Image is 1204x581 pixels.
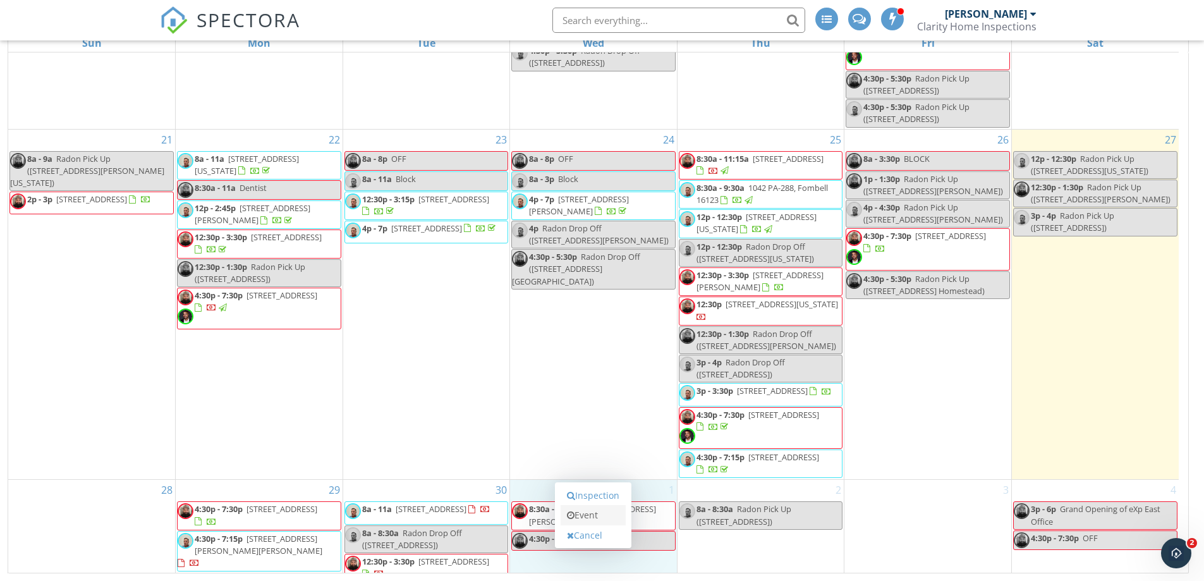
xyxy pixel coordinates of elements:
span: 12:30p - 3:30p [195,231,247,243]
div: [PERSON_NAME] [945,8,1027,20]
a: 4:30p - 7:30p [STREET_ADDRESS] [195,503,317,527]
td: Go to September 23, 2025 [343,129,510,480]
a: 4:30p - 7:30p [STREET_ADDRESS] [696,409,819,432]
a: 4p - 7p [STREET_ADDRESS][PERSON_NAME] [511,192,676,220]
span: 4:30p - 5:30p [863,73,911,84]
a: 12:30p - 3:30p [STREET_ADDRESS][PERSON_NAME] [679,267,843,296]
img: img_6758.jpeg [679,241,695,257]
img: headshot.jpg [512,533,528,549]
span: 4p [529,223,538,234]
a: 12:30p [STREET_ADDRESS][US_STATE] [696,298,838,322]
span: 2p - 3p [27,193,52,205]
a: 4p - 7p [STREET_ADDRESS] [344,221,509,243]
img: img_6758.jpeg [512,193,528,209]
img: headshot.jpg [679,153,695,169]
span: 12p - 12:30p [696,211,742,223]
span: Grand Opening of eXp East Office [1031,503,1160,527]
a: Go to September 21, 2025 [159,130,175,150]
img: img_6758.jpeg [345,173,361,189]
span: [STREET_ADDRESS] [418,193,489,205]
img: img_6758.jpeg [345,193,361,209]
a: 4:30p - 7:30p [STREET_ADDRESS] [679,407,843,449]
span: OFF [391,153,406,164]
span: Block [396,173,416,185]
span: 12:30p - 1:30p [1031,181,1083,193]
span: Radon Pick Up ([STREET_ADDRESS] Homestead) [863,273,985,297]
a: Event [561,505,626,525]
span: 8:30a - 11:15a [696,153,749,164]
img: headshot.jpg [10,193,26,209]
iframe: Intercom live chat [1161,538,1191,568]
span: 12p - 12:30p [696,241,742,252]
a: 8a - 11a [STREET_ADDRESS][US_STATE] [177,151,341,180]
a: Sunday [80,34,104,52]
span: Radon Pick Up ([STREET_ADDRESS]) [195,261,305,284]
input: Search everything... [552,8,805,33]
img: headshot.jpg [1014,181,1030,197]
img: headshot.jpg [178,261,193,277]
span: Radon Pick Up ([STREET_ADDRESS][PERSON_NAME]) [1031,181,1171,205]
a: Wednesday [580,34,607,52]
span: [STREET_ADDRESS][US_STATE] [195,153,299,176]
span: 8a - 3p [529,173,554,185]
div: Clarity Home Inspections [917,20,1037,33]
span: 3p - 4p [1031,210,1056,221]
a: 4:30p - 7:15p [STREET_ADDRESS][PERSON_NAME][PERSON_NAME] [177,531,341,572]
img: img_6758.jpeg [846,202,862,217]
span: Radon Pick Up ([STREET_ADDRESS]) [863,73,970,96]
span: 12:30p - 3:30p [362,556,415,567]
a: 4:30p - 7:15p [STREET_ADDRESS] [679,450,843,478]
span: 4:30p - 5:30p [863,273,911,284]
img: img_6758.jpeg [679,503,695,519]
span: 12:30p - 3:30p [696,269,749,281]
span: [STREET_ADDRESS] [748,451,819,463]
a: Go to September 24, 2025 [660,130,677,150]
span: [STREET_ADDRESS][PERSON_NAME] [863,30,986,53]
img: img_6758.jpeg [679,357,695,372]
a: 12p - 2:45p [STREET_ADDRESS][PERSON_NAME] [177,200,341,229]
a: 8a - 11a [STREET_ADDRESS] [362,503,490,515]
img: img_6758.jpeg [178,202,193,218]
a: Go to September 25, 2025 [827,130,844,150]
a: 8:30a - 11:30a [STREET_ADDRESS][PERSON_NAME] [511,501,676,530]
span: Dentist [240,182,267,193]
span: 1042 PA-288, Fombell 16123 [696,182,828,205]
a: SPECTORA [160,17,300,44]
span: Radon Drop Off ([STREET_ADDRESS][PERSON_NAME]) [696,328,836,352]
span: [STREET_ADDRESS] [737,385,808,396]
span: 8a - 9a [27,153,52,164]
span: Radon Drop Off ([STREET_ADDRESS]) [362,527,462,551]
a: 3p - 3:30p [STREET_ADDRESS] [679,383,843,406]
a: 12p - 12:30p [STREET_ADDRESS][US_STATE] [679,209,843,238]
td: Go to September 26, 2025 [844,129,1012,480]
a: Saturday [1085,34,1106,52]
a: Go to September 29, 2025 [326,480,343,500]
img: img_6758.jpeg [345,527,361,543]
span: 12:30p - 1:30p [195,261,247,272]
img: img_6758.jpeg [512,223,528,238]
span: SPECTORA [197,6,300,33]
td: Go to September 25, 2025 [677,129,844,480]
img: headshot.jpg [345,153,361,169]
a: Go to September 26, 2025 [995,130,1011,150]
a: Thursday [748,34,773,52]
span: Radon Pick Up ([STREET_ADDRESS][PERSON_NAME]) [863,173,1003,197]
span: [STREET_ADDRESS] [246,503,317,515]
img: headshot.jpg [178,290,193,305]
span: 4:30p - 7:30p [696,409,745,420]
img: img_6758.jpeg [679,182,695,198]
img: img_2555.jpeg [679,428,695,444]
span: 4:30p - 5:30p [529,251,577,262]
span: 8:30a - 11a [195,182,236,193]
span: 12:30p [696,298,722,310]
img: headshot.jpg [345,556,361,572]
span: [STREET_ADDRESS] [56,193,127,205]
img: headshot.jpg [846,153,862,169]
a: 2p - 3p [STREET_ADDRESS] [9,192,174,214]
img: img_6758.jpeg [345,223,361,238]
span: [STREET_ADDRESS][US_STATE] [726,298,838,310]
span: 8a - 11a [362,173,392,185]
span: 8a - 11a [362,503,392,515]
span: [STREET_ADDRESS][PERSON_NAME] [529,503,656,527]
span: 8:30a - 9:30a [696,182,745,193]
